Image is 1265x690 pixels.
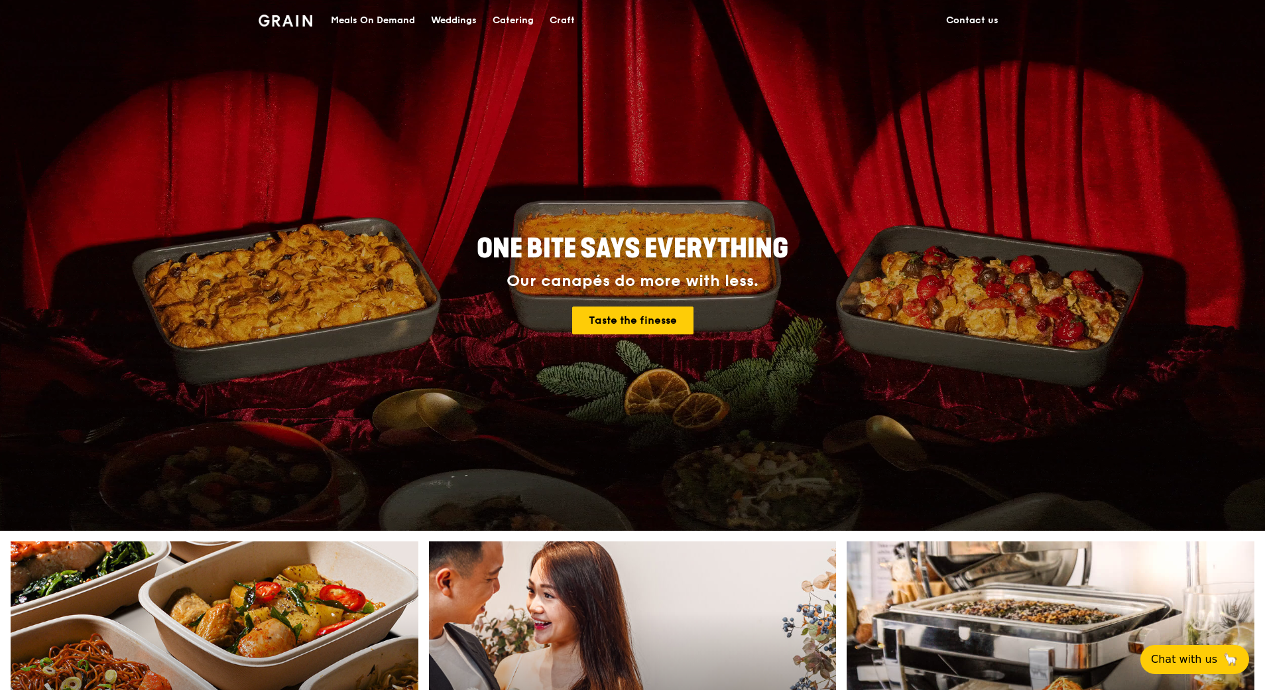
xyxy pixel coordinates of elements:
div: Catering [493,1,534,40]
span: ONE BITE SAYS EVERYTHING [477,233,788,265]
a: Contact us [938,1,1006,40]
a: Weddings [423,1,485,40]
a: Craft [542,1,583,40]
a: Taste the finesse [572,307,693,334]
a: Catering [485,1,542,40]
div: Craft [550,1,575,40]
img: Grain [259,15,312,27]
button: Chat with us🦙 [1140,645,1249,674]
div: Meals On Demand [331,1,415,40]
div: Our canapés do more with less. [394,272,871,291]
span: Chat with us [1151,652,1217,667]
div: Weddings [431,1,477,40]
span: 🦙 [1223,652,1238,667]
